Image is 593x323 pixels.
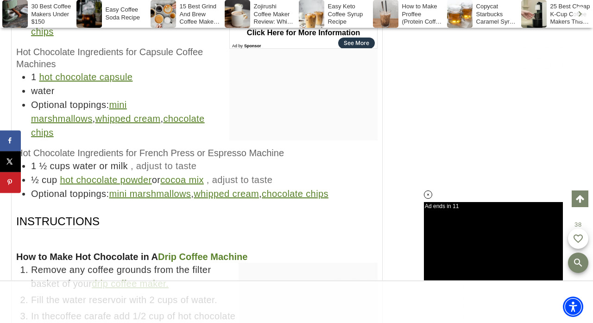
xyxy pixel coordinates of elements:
[160,175,204,185] a: cocoa mix
[92,279,169,289] a: drip coffee maker.
[572,190,588,207] a: Scroll to top
[60,175,151,185] a: hot chocolate powder
[50,161,70,171] span: cups
[95,114,161,124] a: whipped cream
[39,72,133,82] a: hot chocolate capsule
[262,189,328,199] a: chocolate chips
[16,47,203,69] span: Hot Chocolate Ingredients for Capsule Coffee Machines
[31,13,205,37] a: chocolate chips
[31,100,205,138] span: Optional toppings: , ,
[31,263,378,291] span: Remove any coffee grounds from the filter basket of your
[563,297,583,317] div: Accessibility Menu
[128,281,465,323] iframe: Advertisement
[31,100,127,124] a: mini marshmallows
[429,46,568,70] iframe: Advertisement
[16,252,247,262] span: How to Make Hot Chocolate in A
[31,72,37,82] span: 1
[60,175,203,185] span: or
[31,86,55,96] span: water
[239,263,378,286] iframe: Advertisement
[31,114,205,138] a: chocolate chips
[31,175,39,185] span: ½
[158,252,247,262] a: Drip Coffee Machine
[42,175,57,185] span: cup
[207,175,272,185] span: , adjust to taste
[131,161,196,171] span: , adjust to taste
[31,189,328,199] span: Optional toppings: , ,
[194,189,259,199] a: whipped cream
[31,161,47,171] span: 1 ½
[109,189,191,199] a: mini marshmallows
[73,161,128,171] span: water or milk
[16,148,284,158] span: Hot Chocolate Ingredients for French Press or Espresso Machine
[424,202,563,280] iframe: Advertisement
[16,214,100,243] span: Instructions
